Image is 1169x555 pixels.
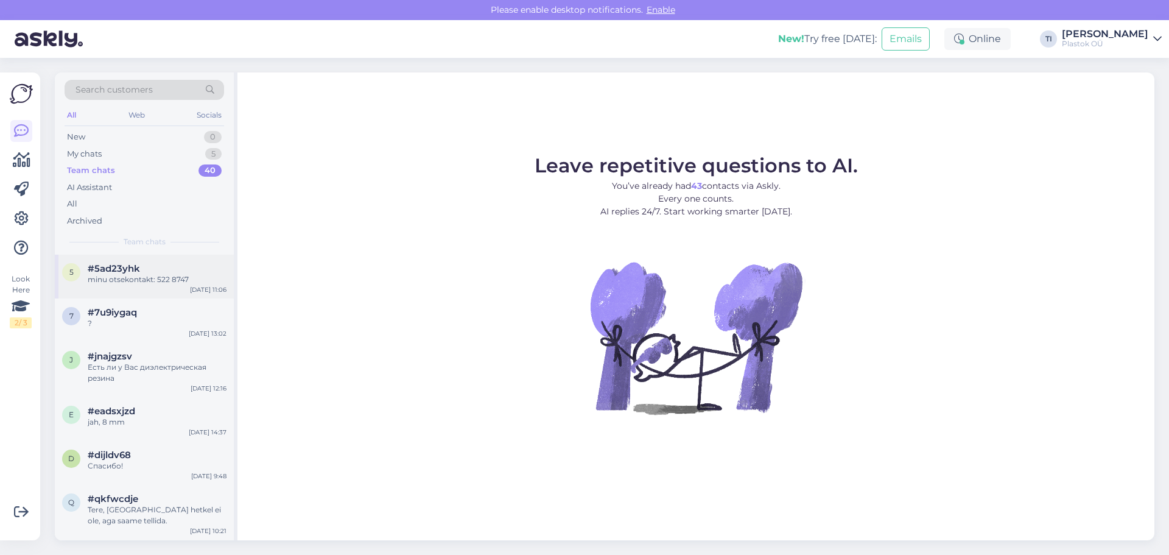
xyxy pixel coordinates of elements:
p: You’ve already had contacts via Askly. Every one counts. AI replies 24/7. Start working smarter [... [535,180,858,218]
span: 7 [69,311,74,320]
span: Search customers [75,83,153,96]
div: jah, 8 mm [88,417,226,428]
span: #5ad23yhk [88,263,140,274]
div: Tere, [GEOGRAPHIC_DATA] hetkel ei ole, aga saame tellida. [88,504,226,526]
div: New [67,131,85,143]
div: Try free [DATE]: [778,32,877,46]
div: Archived [67,215,102,227]
span: j [69,355,73,364]
div: [DATE] 14:37 [189,428,226,437]
div: 40 [198,164,222,177]
div: [DATE] 11:06 [190,285,226,294]
div: 0 [204,131,222,143]
div: minu otsekontakt: 522 8747 [88,274,226,285]
div: TI [1040,30,1057,48]
div: Online [944,28,1011,50]
span: Team chats [124,236,166,247]
a: [PERSON_NAME]Plastok OÜ [1062,29,1162,49]
div: [DATE] 9:48 [191,472,226,481]
div: 2 / 3 [10,317,32,328]
img: Askly Logo [10,82,33,105]
span: 5 [69,267,74,277]
div: AI Assistant [67,182,112,194]
button: Emails [882,27,930,51]
div: ? [88,318,226,329]
div: Look Here [10,274,32,328]
div: Спасибо! [88,461,226,472]
b: 43 [691,180,702,191]
b: New! [778,33,804,44]
div: All [65,107,79,123]
span: d [68,454,74,463]
div: Plastok OÜ [1062,39,1148,49]
div: Web [126,107,147,123]
div: 5 [205,148,222,160]
span: #qkfwcdje [88,493,138,504]
span: #eadsxjzd [88,406,135,417]
div: [DATE] 12:16 [191,384,226,393]
span: #7u9iygaq [88,307,137,318]
span: Leave repetitive questions to AI. [535,154,858,177]
div: Team chats [67,164,115,177]
span: #dijldv68 [88,450,131,461]
span: Enable [643,4,679,15]
span: e [69,410,74,419]
div: [DATE] 10:21 [190,526,226,536]
div: My chats [67,148,102,160]
span: q [68,498,74,507]
span: #jnajgzsv [88,351,132,362]
div: [DATE] 13:02 [189,329,226,338]
div: Socials [194,107,224,123]
img: No Chat active [586,228,806,447]
div: All [67,198,77,210]
div: Есть ли у Вас диэлектрическая резина [88,362,226,384]
div: [PERSON_NAME] [1062,29,1148,39]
